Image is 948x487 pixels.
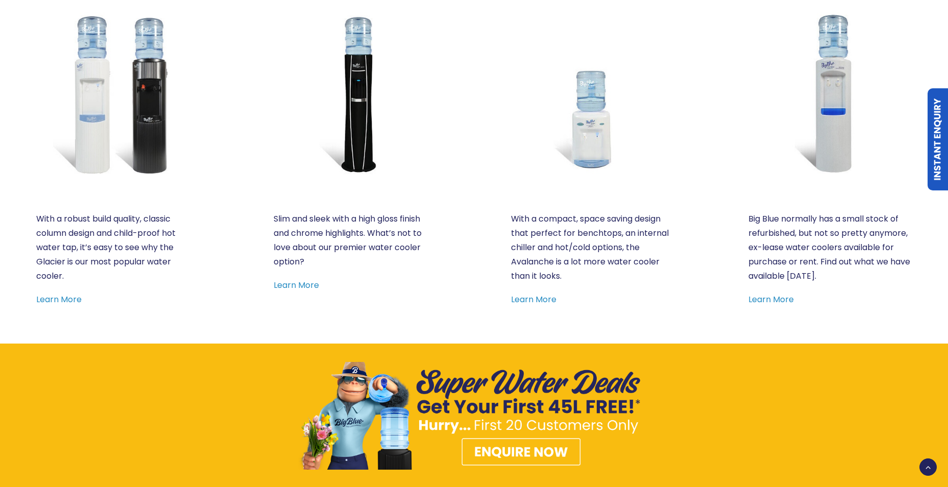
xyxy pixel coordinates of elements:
[274,212,437,269] p: Slim and sleek with a high gloss finish and chrome highlights. What’s not to love about our premi...
[274,279,319,291] a: Learn More
[298,362,650,470] a: WINTER DEAL
[748,12,912,175] a: Refurbished
[274,12,437,175] a: Everest Elite
[511,12,674,175] a: Benchtop Avalanche
[928,88,948,190] a: Instant Enquiry
[511,212,674,283] p: With a compact, space saving design that perfect for benchtops, an internal chiller and hot/cold ...
[748,212,912,283] p: Big Blue normally has a small stock of refurbished, but not so pretty anymore, ex-lease water coo...
[881,420,934,473] iframe: Chatbot
[36,12,200,175] a: Glacier White or Black
[511,294,556,305] a: Learn More
[748,294,794,305] a: Learn More
[36,294,82,305] a: Learn More
[36,212,200,283] p: With a robust build quality, classic column design and child-proof hot water tap, it’s easy to se...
